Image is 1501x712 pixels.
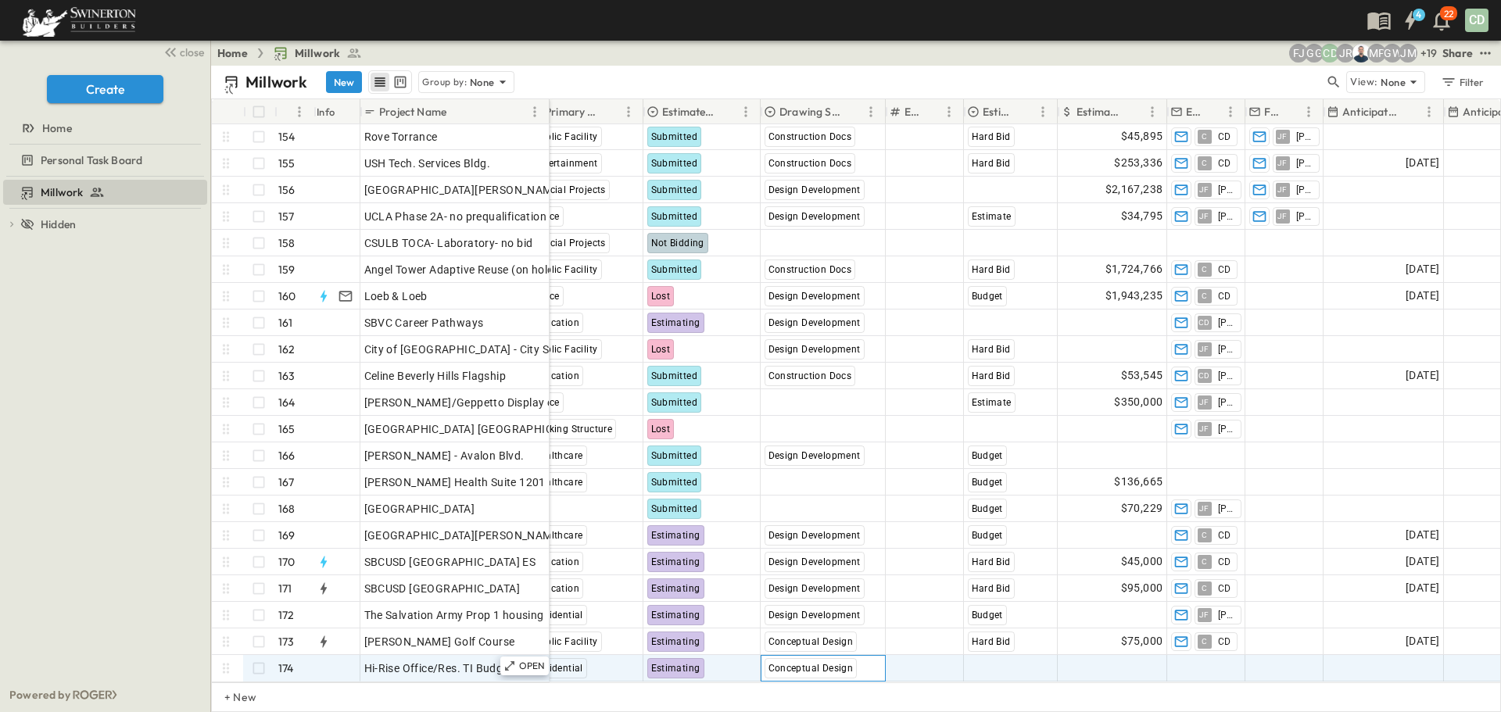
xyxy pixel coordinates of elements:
[768,211,861,222] span: Design Development
[364,660,514,676] span: Hi-Rise Office/Res. TI Budget
[1442,45,1473,61] div: Share
[278,581,292,596] p: 171
[42,120,72,136] span: Home
[768,131,852,142] span: Construction Docs
[1305,44,1324,63] div: Gerrad Gerber (gerrad.gerber@swinerton.com)
[1199,508,1209,509] span: JF
[651,370,698,381] span: Submitted
[278,474,295,490] p: 167
[651,503,698,514] span: Submitted
[972,158,1011,169] span: Hard Bid
[768,184,861,195] span: Design Development
[972,503,1003,514] span: Budget
[768,663,854,674] span: Conceptual Design
[534,131,598,142] span: Public Facility
[534,344,598,355] span: Public Facility
[245,71,307,93] p: Millwork
[278,501,296,517] p: 168
[534,424,613,435] span: Parking Structure
[972,583,1011,594] span: Hard Bid
[1202,269,1207,270] span: C
[1202,588,1207,589] span: C
[364,474,546,490] span: [PERSON_NAME] Health Suite 1201
[278,395,296,410] p: 164
[3,180,207,205] div: Millworktest
[19,4,139,37] img: 6c363589ada0b36f064d841b69d3a419a338230e66bb0a533688fa5cc3e9e735.png
[651,317,700,328] span: Estimating
[1218,290,1231,302] span: CD
[1198,322,1210,323] span: CD
[1121,579,1163,597] span: $95,000
[651,663,700,674] span: Estimating
[1114,154,1162,172] span: $253,336
[651,450,698,461] span: Submitted
[534,184,606,195] span: Special Projects
[364,421,639,437] span: [GEOGRAPHIC_DATA] [GEOGRAPHIC_DATA] Structure
[470,74,495,90] p: None
[1476,44,1495,63] button: test
[972,636,1011,647] span: Hard Bid
[1264,104,1279,120] p: Final Reviewer
[1399,44,1417,63] div: Jonathan M. Hansen (johansen@swinerton.com)
[1440,73,1485,91] div: Filter
[1126,103,1143,120] button: Sort
[534,158,598,169] span: Entertainment
[1016,103,1034,120] button: Sort
[1350,73,1377,91] p: View:
[278,448,296,463] p: 166
[1406,579,1439,597] span: [DATE]
[368,70,412,94] div: table view
[972,450,1003,461] span: Budget
[278,288,296,304] p: 160
[364,156,491,171] span: USH Tech. Services Bldg.
[534,663,583,674] span: Residential
[1296,210,1313,223] span: [PERSON_NAME]
[41,216,76,232] span: Hidden
[1204,103,1221,120] button: Sort
[1218,582,1231,595] span: CD
[278,634,295,649] p: 173
[1289,44,1308,63] div: Francisco J. Sanchez (frsanchez@swinerton.com)
[651,610,700,621] span: Estimating
[364,262,637,277] span: Angel Tower Adaptive Reuse (on hold pending owner)
[364,501,475,517] span: [GEOGRAPHIC_DATA]
[1420,102,1438,121] button: Menu
[364,315,484,331] span: SBVC Career Pathways
[862,102,880,121] button: Menu
[390,73,410,91] button: kanban view
[41,184,83,200] span: Millwork
[972,291,1003,302] span: Budget
[905,104,919,120] p: Estimate Round
[768,530,861,541] span: Design Development
[534,556,580,567] span: Education
[41,152,142,168] span: Personal Task Board
[768,556,861,567] span: Design Development
[1406,632,1439,650] span: [DATE]
[972,610,1003,621] span: Budget
[3,181,204,203] a: Millwork
[217,45,248,61] a: Home
[736,102,755,121] button: Menu
[779,104,841,120] p: Drawing Status
[651,477,698,488] span: Submitted
[364,395,592,410] span: [PERSON_NAME]/Geppetto Display cabinets
[1406,526,1439,544] span: [DATE]
[1218,556,1231,568] span: CD
[1199,216,1209,216] span: JF
[662,104,716,120] p: Estimate Status
[1336,44,1355,63] div: Joshua Russell (joshua.russell@swinerton.com)
[1406,154,1439,172] span: [DATE]
[602,103,619,120] button: Sort
[317,90,335,134] div: Info
[1218,529,1231,542] span: CD
[1352,44,1370,63] img: Brandon Norcutt (brandon.norcutt@swinerton.com)
[278,235,296,251] p: 158
[1465,9,1488,32] div: CD
[364,209,586,224] span: UCLA Phase 2A- no prequalification needed
[364,607,544,623] span: The Salvation Army Prop 1 housing
[1199,402,1209,403] span: JF
[651,344,671,355] span: Lost
[1277,189,1288,190] span: JF
[534,530,583,541] span: Healthcare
